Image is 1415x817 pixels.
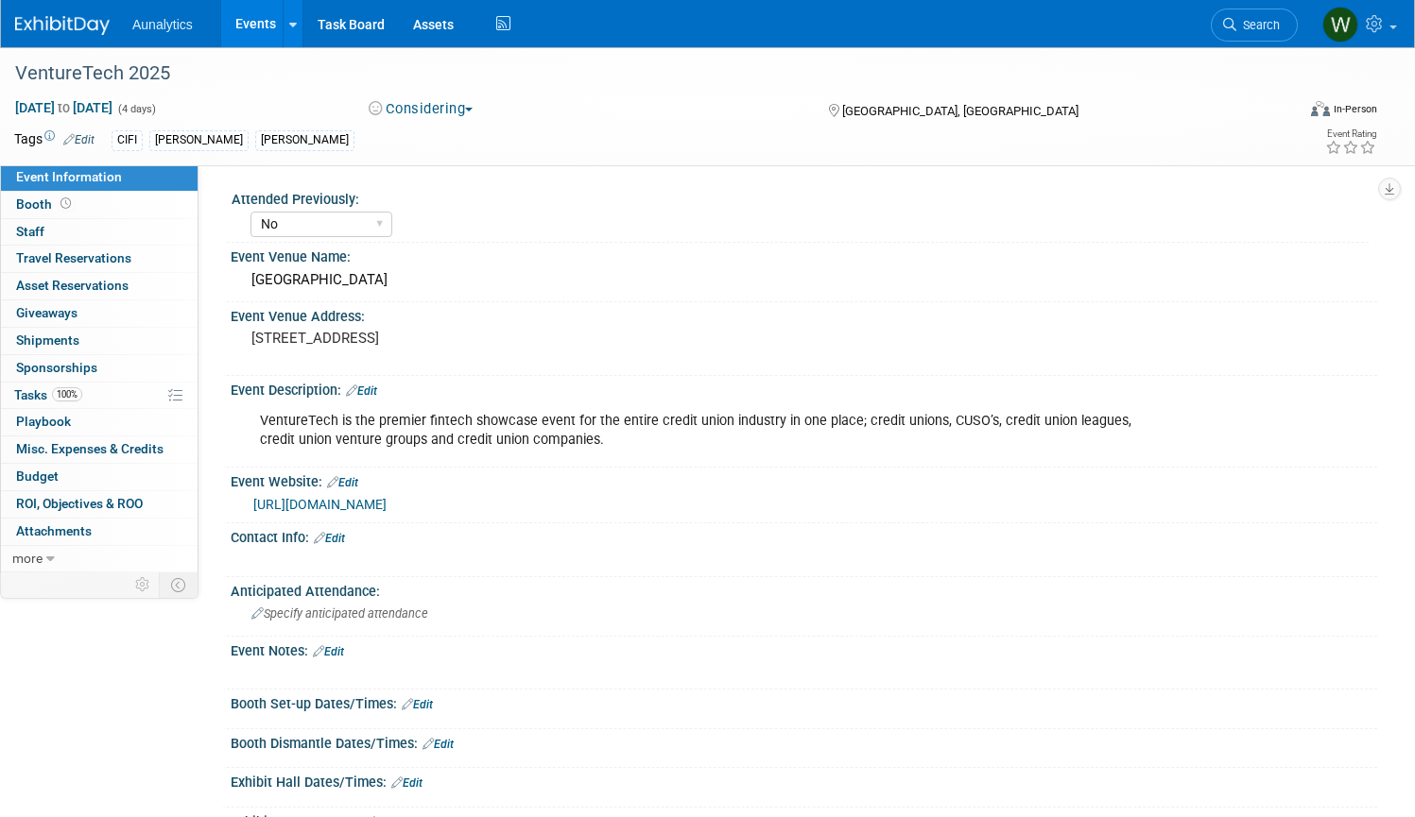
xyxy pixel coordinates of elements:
[1,219,198,246] a: Staff
[1,164,198,191] a: Event Information
[55,100,73,115] span: to
[16,169,122,184] span: Event Information
[255,130,354,150] div: [PERSON_NAME]
[14,387,82,402] span: Tasks
[16,196,75,212] span: Booth
[9,57,1261,91] div: VentureTech 2025
[1,273,198,299] a: Asset Reservations
[63,133,95,146] a: Edit
[1211,9,1298,42] a: Search
[16,496,143,511] span: ROI, Objectives & ROO
[16,332,79,348] span: Shipments
[231,768,1377,792] div: Exhibit Hall Dates/Times:
[231,243,1377,266] div: Event Venue Name:
[1,383,198,409] a: Tasks100%
[362,99,480,119] button: Considering
[16,278,129,293] span: Asset Reservations
[231,689,1377,714] div: Booth Set-up Dates/Times:
[247,402,1157,459] div: VentureTech is the premier fintech showcase event for the entire credit union industry in one pla...
[160,572,198,597] td: Toggle Event Tabs
[16,414,71,429] span: Playbook
[231,468,1377,492] div: Event Website:
[1,328,198,354] a: Shipments
[1236,18,1280,32] span: Search
[1,436,198,463] a: Misc. Expenses & Credits
[16,305,78,320] span: Giveaways
[231,637,1377,661] div: Event Notes:
[423,738,454,751] a: Edit
[12,551,43,566] span: more
[402,698,433,711] a: Edit
[231,577,1377,601] div: Anticipated Attendance:
[127,572,160,597] td: Personalize Event Tab Strip
[16,441,164,456] span: Misc. Expenses & Credits
[1,355,198,382] a: Sponsorships
[16,523,92,538] span: Attachments
[149,130,249,150] div: [PERSON_NAME]
[1,519,198,545] a: Attachments
[842,104,1079,118] span: [GEOGRAPHIC_DATA], [GEOGRAPHIC_DATA]
[253,497,387,512] a: [URL][DOMAIN_NAME]
[57,196,75,211] span: Booth not reserved yet
[313,645,344,658] a: Edit
[1333,102,1377,116] div: In-Person
[1,409,198,435] a: Playbook
[346,384,377,398] a: Edit
[1,246,198,272] a: Travel Reservations
[16,360,97,375] span: Sponsorships
[1325,129,1376,139] div: Event Rating
[391,776,423,790] a: Edit
[1322,7,1358,43] img: Will Mayfield
[245,265,1363,295] div: [GEOGRAPHIC_DATA]
[231,523,1377,548] div: Contact Info:
[1311,101,1330,116] img: Format-Inperson.png
[16,224,44,239] span: Staff
[1,546,198,572] a: more
[14,129,95,151] td: Tags
[314,532,345,545] a: Edit
[231,376,1377,400] div: Event Description:
[327,476,358,489] a: Edit
[1,192,198,218] a: Booth
[52,387,82,401] span: 100%
[112,130,143,150] div: CIFI
[251,606,428,621] span: Specify anticipated attendance
[116,103,156,115] span: (4 days)
[231,302,1377,326] div: Event Venue Address:
[16,250,131,265] span: Travel Reservations
[15,16,110,35] img: ExhibitDay
[251,330,687,347] pre: [STREET_ADDRESS]
[16,468,59,484] span: Budget
[14,99,113,116] span: [DATE] [DATE]
[1,491,198,518] a: ROI, Objectives & ROO
[1,300,198,327] a: Giveaways
[1174,98,1377,127] div: Event Format
[1,464,198,490] a: Budget
[132,17,193,32] span: Aunalytics
[232,185,1369,209] div: Attended Previously:
[231,729,1377,754] div: Booth Dismantle Dates/Times:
